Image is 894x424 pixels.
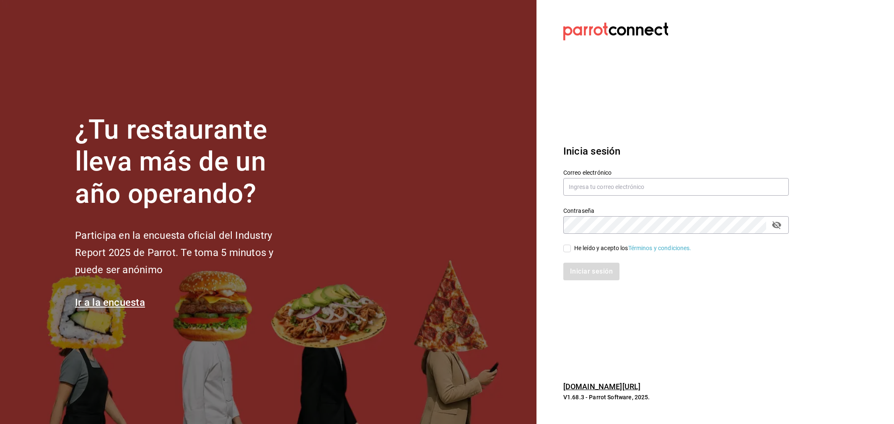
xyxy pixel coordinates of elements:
[574,244,692,253] div: He leído y acepto los
[563,169,789,175] label: Correo electrónico
[75,227,301,278] h2: Participa en la encuesta oficial del Industry Report 2025 de Parrot. Te toma 5 minutos y puede se...
[563,393,789,401] p: V1.68.3 - Parrot Software, 2025.
[563,207,789,213] label: Contraseña
[563,382,640,391] a: [DOMAIN_NAME][URL]
[770,218,784,232] button: passwordField
[628,245,692,251] a: Términos y condiciones.
[75,297,145,308] a: Ir a la encuesta
[563,144,789,159] h3: Inicia sesión
[563,178,789,196] input: Ingresa tu correo electrónico
[75,114,301,210] h1: ¿Tu restaurante lleva más de un año operando?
